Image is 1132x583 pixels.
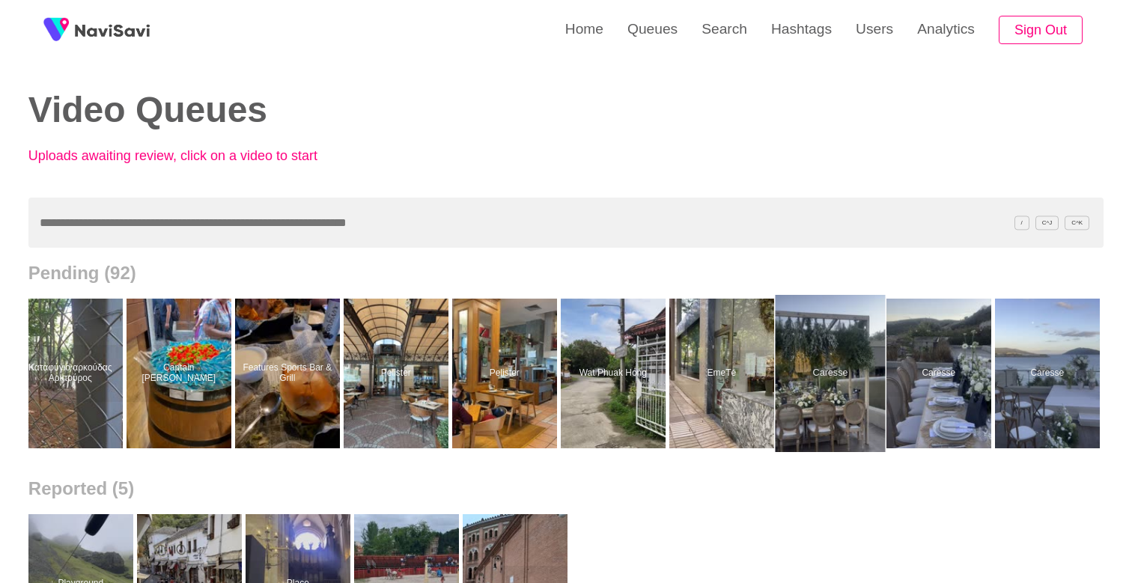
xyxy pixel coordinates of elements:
button: Sign Out [999,16,1083,45]
a: EmeTéEmeTé [669,299,778,448]
img: fireSpot [75,22,150,37]
a: Captain [PERSON_NAME]Captain Candy [127,299,235,448]
a: PelisterPelister [452,299,561,448]
a: Features Sports Bar & GrillFeatures Sports Bar & Grill [235,299,344,448]
a: CaresseCaresse [995,299,1104,448]
h2: Video Queues [28,91,544,130]
h2: Reported (5) [28,478,1104,499]
a: Wat Phuak HongWat Phuak Hong [561,299,669,448]
span: C^J [1035,216,1059,230]
a: CaresseCaresse [886,299,995,448]
span: / [1014,216,1029,230]
img: fireSpot [37,11,75,49]
a: PelisterPelister [344,299,452,448]
p: Uploads awaiting review, click on a video to start [28,148,358,164]
a: CaresseCaresse [778,299,886,448]
a: Καταφύγιο αρκούδας ΑρκτούροςΚαταφύγιο αρκούδας Αρκτούρος [18,299,127,448]
h2: Pending (92) [28,263,1104,284]
span: C^K [1065,216,1089,230]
